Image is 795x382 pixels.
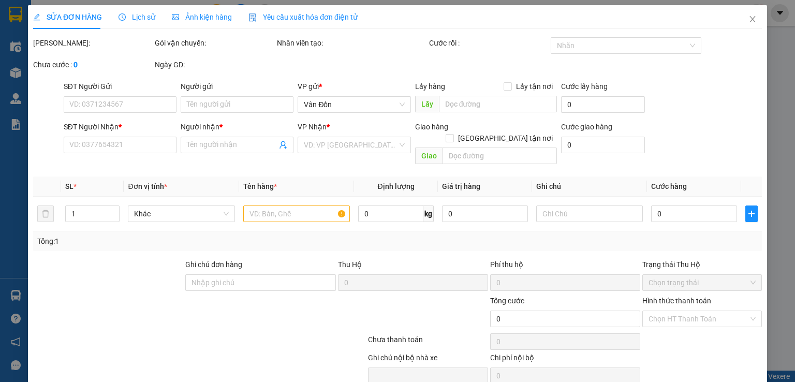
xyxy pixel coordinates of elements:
span: Yêu cầu xuất hóa đơn điện tử [248,13,358,21]
span: Giao hàng [415,123,448,131]
label: Cước lấy hàng [561,82,608,91]
span: close [748,15,757,23]
span: Lấy tận nơi [512,81,557,92]
div: SĐT Người Nhận [64,121,176,133]
label: Hình thức thanh toán [642,297,711,305]
span: Cước hàng [651,182,687,190]
label: Ghi chú đơn hàng [185,260,242,269]
input: Ghi chú đơn hàng [185,274,335,291]
div: Chưa thanh toán [367,334,489,352]
b: 0 [73,61,78,69]
div: Người gửi [181,81,293,92]
span: Tổng cước [490,297,524,305]
div: Phí thu hộ [490,259,640,274]
span: kg [423,205,434,222]
span: SỬA ĐƠN HÀNG [33,13,102,21]
span: Ảnh kiện hàng [172,13,232,21]
div: Trạng thái Thu Hộ [642,259,762,270]
span: edit [33,13,40,21]
input: Dọc đường [442,148,557,164]
span: VP Nhận [298,123,327,131]
button: delete [37,205,54,222]
span: Thu Hộ [337,260,361,269]
input: VD: Bàn, Ghế [243,205,350,222]
span: Khác [134,206,228,222]
button: plus [745,205,758,222]
span: Lấy hàng [415,82,445,91]
input: Dọc đường [438,96,557,112]
div: Gói vận chuyển: [155,37,274,49]
th: Ghi chú [532,177,647,197]
label: Cước giao hàng [561,123,612,131]
button: Close [738,5,767,34]
input: Cước lấy hàng [561,96,645,113]
div: Ghi chú nội bộ nhà xe [368,352,488,368]
input: Cước giao hàng [561,137,645,153]
img: icon [248,13,257,22]
span: Lịch sử [119,13,155,21]
span: Giá trị hàng [442,182,480,190]
span: clock-circle [119,13,126,21]
div: VP gửi [298,81,410,92]
div: Nhân viên tạo: [277,37,427,49]
span: SL [65,182,73,190]
span: Lấy [415,96,438,112]
div: Tổng: 1 [37,236,307,247]
input: Ghi Chú [536,205,643,222]
div: [PERSON_NAME]: [33,37,153,49]
span: Chọn trạng thái [649,275,756,290]
span: plus [746,210,757,218]
span: Vân Đồn [304,97,404,112]
div: Chi phí nội bộ [490,352,640,368]
span: [GEOGRAPHIC_DATA] tận nơi [454,133,557,144]
span: Định lượng [377,182,414,190]
span: Tên hàng [243,182,277,190]
span: Giao [415,148,442,164]
div: Ngày GD: [155,59,274,70]
span: picture [172,13,179,21]
div: Chưa cước : [33,59,153,70]
div: Cước rồi : [429,37,549,49]
span: user-add [279,141,287,149]
div: SĐT Người Gửi [64,81,176,92]
span: Đơn vị tính [128,182,167,190]
div: Người nhận [181,121,293,133]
